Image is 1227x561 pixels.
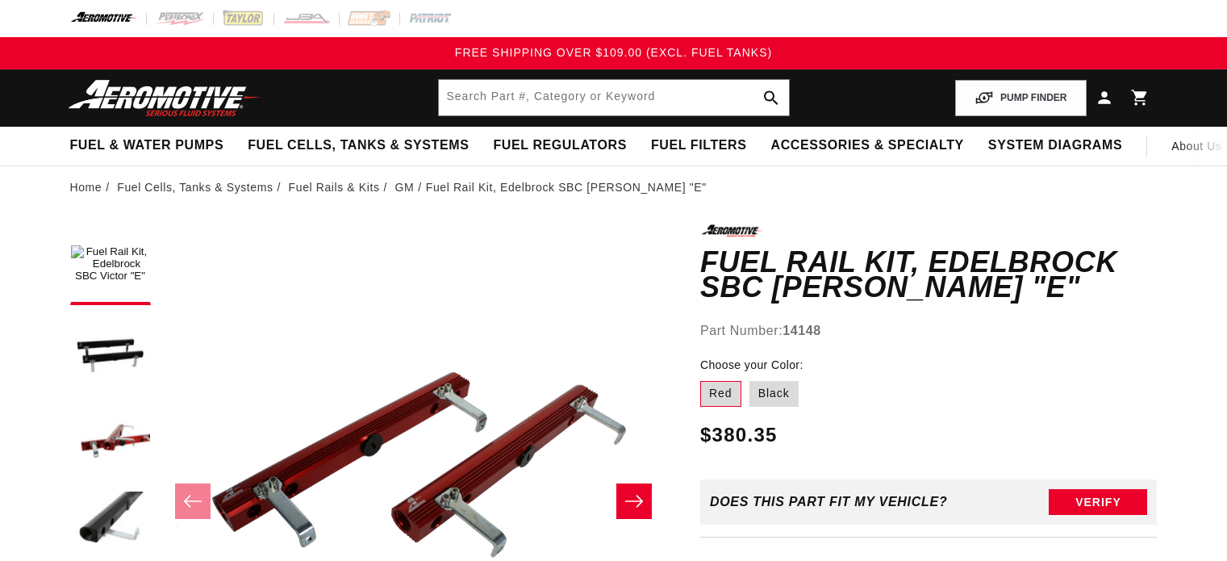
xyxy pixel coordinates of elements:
[236,127,481,165] summary: Fuel Cells, Tanks & Systems
[1049,489,1147,515] button: Verify
[771,137,964,154] span: Accessories & Specialty
[426,178,707,196] li: Fuel Rail Kit, Edelbrock SBC [PERSON_NAME] "E"
[70,178,102,196] a: Home
[289,178,380,196] a: Fuel Rails & Kits
[493,137,626,154] span: Fuel Regulators
[976,127,1134,165] summary: System Diagrams
[700,421,778,450] span: $380.35
[955,80,1086,116] button: PUMP FINDER
[58,127,236,165] summary: Fuel & Water Pumps
[749,381,799,407] label: Black
[70,313,151,394] button: Load image 2 in gallery view
[439,80,789,115] input: Search by Part Number, Category or Keyword
[700,381,741,407] label: Red
[481,127,638,165] summary: Fuel Regulators
[700,249,1158,300] h1: Fuel Rail Kit, Edelbrock SBC [PERSON_NAME] "E"
[700,320,1158,341] div: Part Number:
[616,484,652,519] button: Slide right
[700,357,805,374] legend: Choose your Color:
[759,127,976,165] summary: Accessories & Specialty
[1171,140,1221,153] span: About Us
[70,402,151,483] button: Load image 3 in gallery view
[988,137,1122,154] span: System Diagrams
[248,137,469,154] span: Fuel Cells, Tanks & Systems
[70,137,224,154] span: Fuel & Water Pumps
[70,178,1158,196] nav: breadcrumbs
[639,127,759,165] summary: Fuel Filters
[753,80,789,115] button: search button
[455,46,772,59] span: FREE SHIPPING OVER $109.00 (EXCL. FUEL TANKS)
[70,224,151,305] button: Load image 1 in gallery view
[710,495,948,509] div: Does This part fit My vehicle?
[175,484,211,519] button: Slide left
[117,178,285,196] li: Fuel Cells, Tanks & Systems
[783,324,821,337] strong: 14148
[651,137,747,154] span: Fuel Filters
[395,178,415,196] a: GM
[64,79,265,117] img: Aeromotive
